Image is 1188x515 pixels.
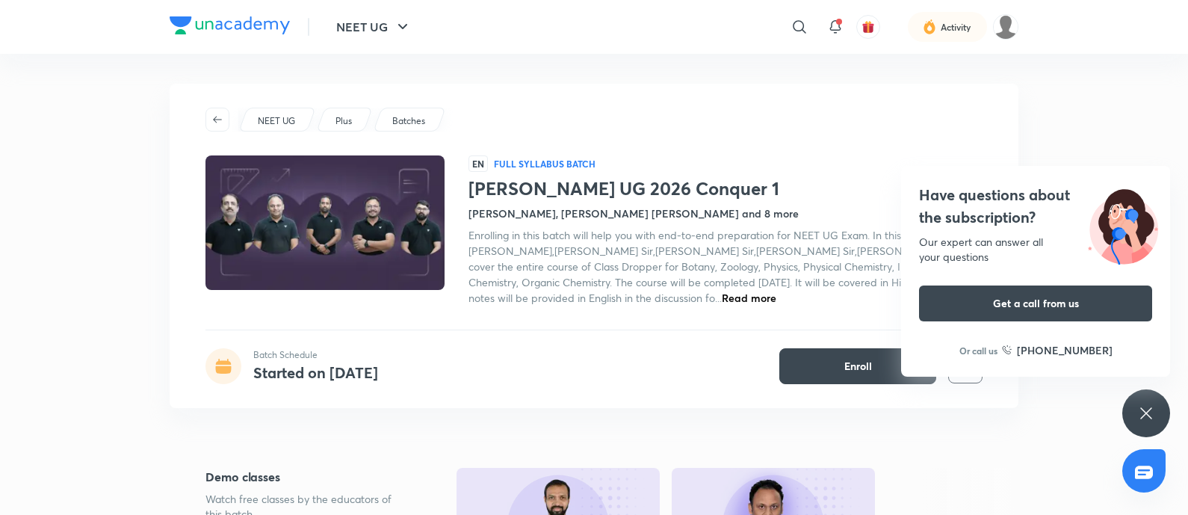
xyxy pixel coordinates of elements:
img: Thumbnail [203,154,447,292]
a: [PHONE_NUMBER] [1002,342,1113,358]
p: Full Syllabus Batch [494,158,595,170]
button: NEET UG [327,12,421,42]
p: NEET UG [258,114,295,128]
img: Company Logo [170,16,290,34]
img: Gopal ram [993,14,1018,40]
span: Enrolling in this batch will help you with end-to-end preparation for NEET UG Exam. In this batch... [468,228,974,305]
h5: Demo classes [205,468,409,486]
button: Get a call from us [919,286,1152,321]
h4: [PERSON_NAME], [PERSON_NAME] [PERSON_NAME] and 8 more [468,206,799,221]
div: Our expert can answer all your questions [919,235,1152,265]
p: Or call us [959,344,997,357]
span: Enroll [844,359,872,374]
h6: [PHONE_NUMBER] [1017,342,1113,358]
a: NEET UG [256,114,298,128]
img: ttu_illustration_new.svg [1076,184,1170,265]
span: EN [468,155,488,172]
img: activity [923,18,936,36]
a: Company Logo [170,16,290,38]
h1: [PERSON_NAME] UG 2026 Conquer 1 [468,178,983,200]
p: Plus [335,114,352,128]
a: Plus [333,114,355,128]
h4: Started on [DATE] [253,363,378,383]
button: Enroll [779,348,936,384]
button: avatar [856,15,880,39]
span: Read more [722,291,776,305]
h4: Have questions about the subscription? [919,184,1152,229]
p: Batch Schedule [253,348,378,362]
p: Batches [392,114,425,128]
img: avatar [861,20,875,34]
a: Batches [390,114,428,128]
